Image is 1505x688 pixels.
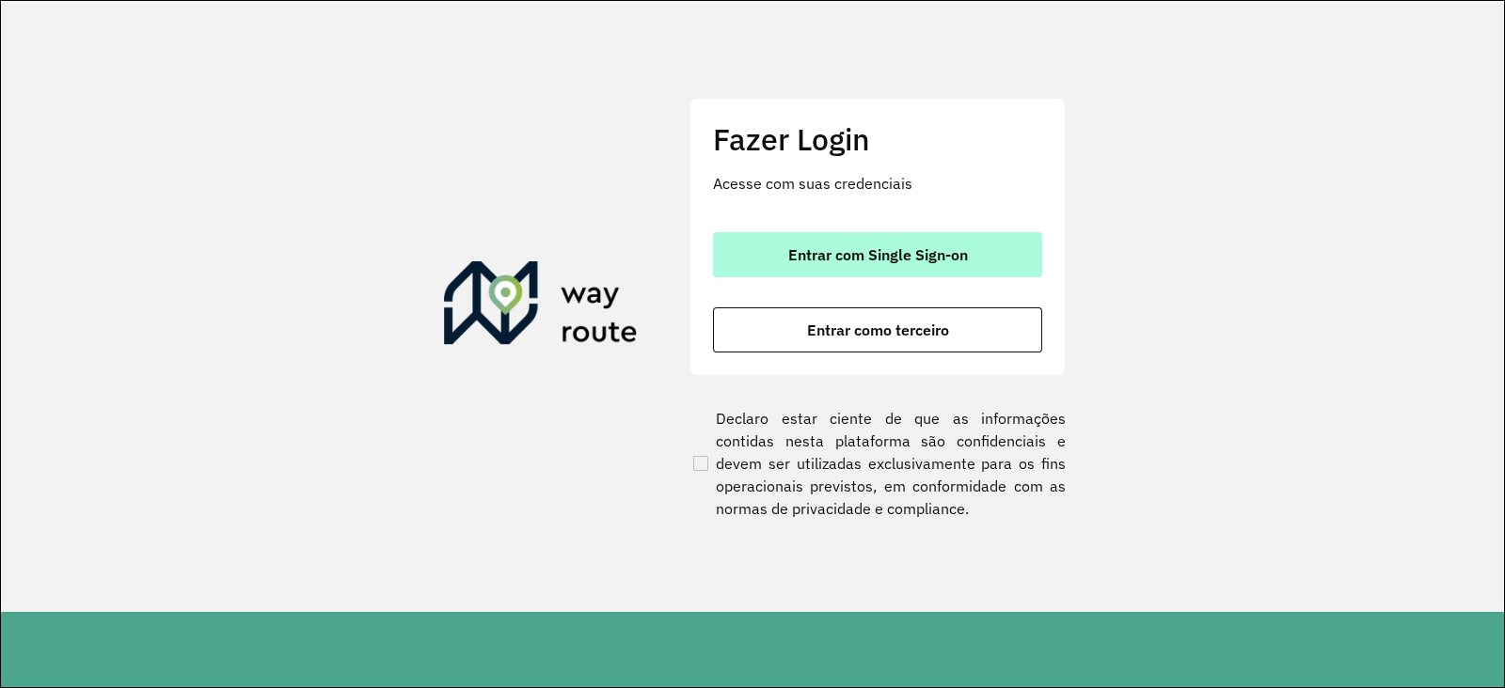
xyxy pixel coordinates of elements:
span: Entrar como terceiro [807,322,949,337]
h2: Fazer Login [713,121,1042,157]
button: button [713,307,1042,352]
span: Entrar com Single Sign-on [788,247,968,262]
img: Roteirizador AmbevTech [444,261,638,352]
button: button [713,232,1042,277]
p: Acesse com suas credenciais [713,172,1042,195]
label: Declaro estar ciente de que as informações contidas nesta plataforma são confidenciais e devem se... [689,407,1066,520]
